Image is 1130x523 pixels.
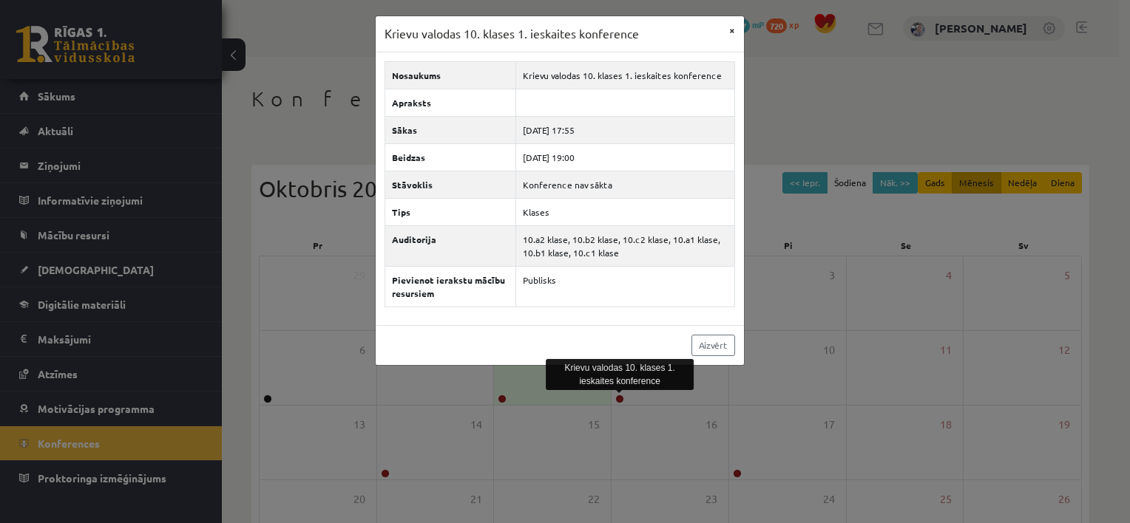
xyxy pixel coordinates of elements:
td: 10.a2 klase, 10.b2 klase, 10.c2 klase, 10.a1 klase, 10.b1 klase, 10.c1 klase [515,225,734,266]
td: Klases [515,198,734,225]
th: Stāvoklis [385,171,515,198]
button: × [720,16,744,44]
th: Apraksts [385,89,515,116]
th: Tips [385,198,515,225]
th: Nosaukums [385,61,515,89]
td: [DATE] 19:00 [515,143,734,171]
th: Beidzas [385,143,515,171]
th: Sākas [385,116,515,143]
td: [DATE] 17:55 [515,116,734,143]
td: Konference nav sākta [515,171,734,198]
td: Krievu valodas 10. klases 1. ieskaites konference [515,61,734,89]
td: Publisks [515,266,734,307]
th: Auditorija [385,225,515,266]
h3: Krievu valodas 10. klases 1. ieskaites konference [385,25,639,43]
div: Krievu valodas 10. klases 1. ieskaites konference [546,359,694,390]
a: Aizvērt [691,335,735,356]
th: Pievienot ierakstu mācību resursiem [385,266,515,307]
